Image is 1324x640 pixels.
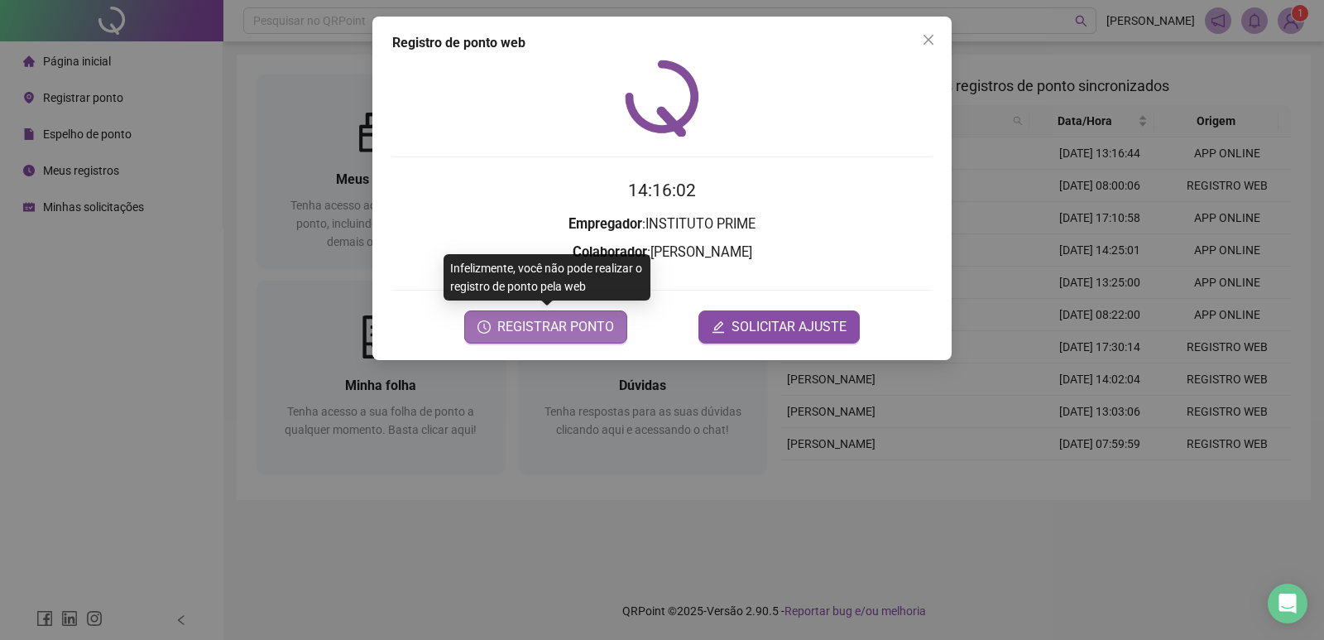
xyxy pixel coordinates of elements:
span: edit [712,320,725,334]
div: Registro de ponto web [392,33,932,53]
span: close [922,33,935,46]
div: Open Intercom Messenger [1268,584,1307,623]
button: editSOLICITAR AJUSTE [698,310,860,344]
strong: Colaborador [573,244,647,260]
span: clock-circle [477,320,491,334]
img: QRPoint [625,60,699,137]
div: Infelizmente, você não pode realizar o registro de ponto pela web [444,254,650,301]
span: SOLICITAR AJUSTE [732,317,847,337]
h3: : [PERSON_NAME] [392,242,932,263]
span: REGISTRAR PONTO [497,317,614,337]
button: Close [915,26,942,53]
time: 14:16:02 [628,180,696,200]
button: REGISTRAR PONTO [464,310,627,344]
strong: Empregador [568,216,642,232]
h3: : INSTITUTO PRIME [392,214,932,235]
